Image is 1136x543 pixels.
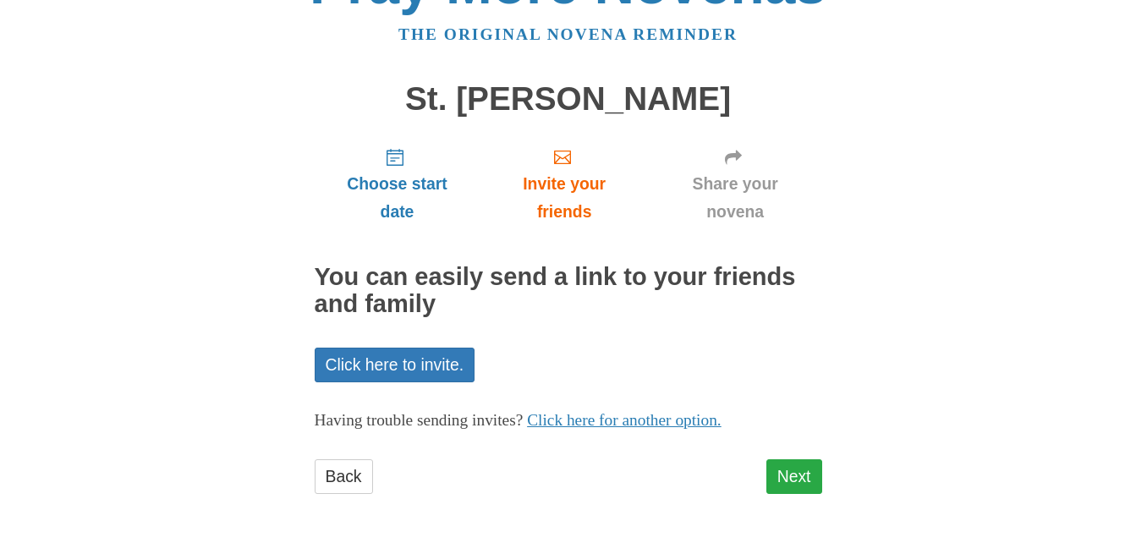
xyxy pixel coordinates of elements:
[497,170,631,226] span: Invite your friends
[766,459,822,494] a: Next
[398,25,738,43] a: The original novena reminder
[315,81,822,118] h1: St. [PERSON_NAME]
[315,348,475,382] a: Click here to invite.
[527,411,722,429] a: Click here for another option.
[315,459,373,494] a: Back
[315,264,822,318] h2: You can easily send a link to your friends and family
[666,170,805,226] span: Share your novena
[332,170,464,226] span: Choose start date
[649,134,822,234] a: Share your novena
[480,134,648,234] a: Invite your friends
[315,134,480,234] a: Choose start date
[315,411,524,429] span: Having trouble sending invites?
